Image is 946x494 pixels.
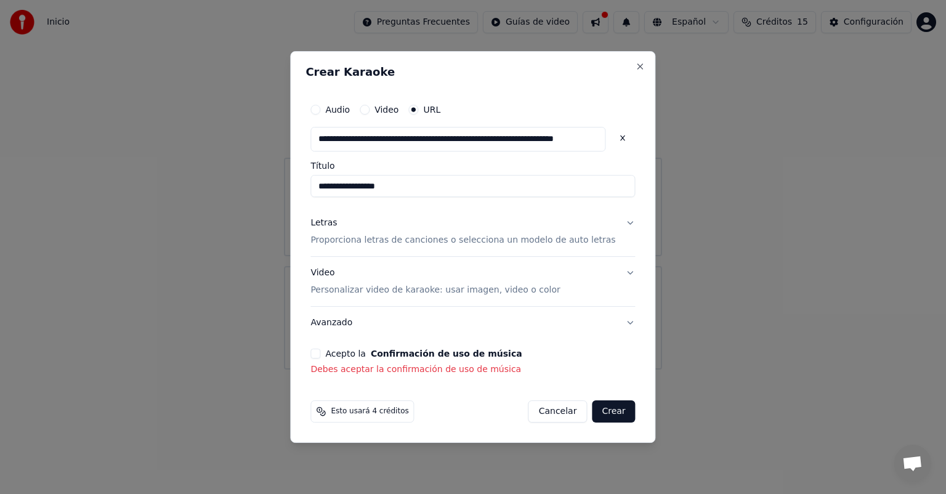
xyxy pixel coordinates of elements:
span: Esto usará 4 créditos [331,407,408,416]
button: Cancelar [528,400,588,423]
p: Debes aceptar la confirmación de uso de música [310,363,635,376]
button: Avanzado [310,307,635,339]
label: Audio [325,105,350,114]
button: VideoPersonalizar video de karaoke: usar imagen, video o color [310,257,635,306]
button: Crear [592,400,635,423]
p: Proporciona letras de canciones o selecciona un modelo de auto letras [310,234,615,246]
label: Título [310,161,635,170]
label: Video [374,105,398,114]
p: Personalizar video de karaoke: usar imagen, video o color [310,284,560,296]
label: Acepto la [325,349,522,358]
h2: Crear Karaoke [305,67,640,78]
button: Acepto la [371,349,522,358]
button: LetrasProporciona letras de canciones o selecciona un modelo de auto letras [310,207,635,256]
div: Letras [310,217,337,229]
div: Video [310,267,560,296]
label: URL [423,105,440,114]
